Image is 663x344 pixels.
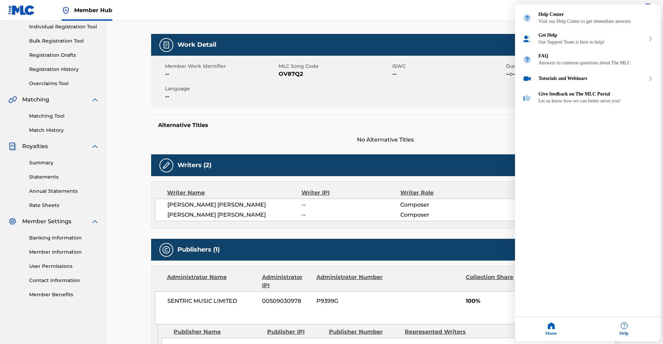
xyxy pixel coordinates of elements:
div: Let us know how we can better serve you! [539,99,653,104]
div: Tutorials and Webinars [539,76,645,82]
div: Give feedback on The MLC Portal [515,88,661,108]
div: Visit our Help Center to get immediate answers [539,19,653,25]
svg: expand [648,37,653,42]
div: Get Help [515,29,661,49]
img: module icon [523,55,532,64]
div: Resource center home modules [515,4,661,108]
div: entering resource center home [515,4,661,108]
div: Tutorials and Webinars [515,70,661,88]
img: module icon [523,35,532,44]
div: Help [588,317,661,342]
img: module icon [523,93,532,102]
svg: expand [648,76,653,81]
div: Help Center [539,12,653,18]
div: FAQ [539,54,653,59]
img: module icon [523,14,532,23]
div: Answers to common questions about The MLC [539,61,653,66]
div: Home [515,317,588,342]
img: module icon [523,74,532,83]
div: Give feedback on The MLC Portal [539,92,653,97]
div: FAQ [515,49,661,70]
div: Help Center [515,8,661,29]
div: Our Support Team is here to help! [539,40,645,45]
div: Get Help [539,33,645,38]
